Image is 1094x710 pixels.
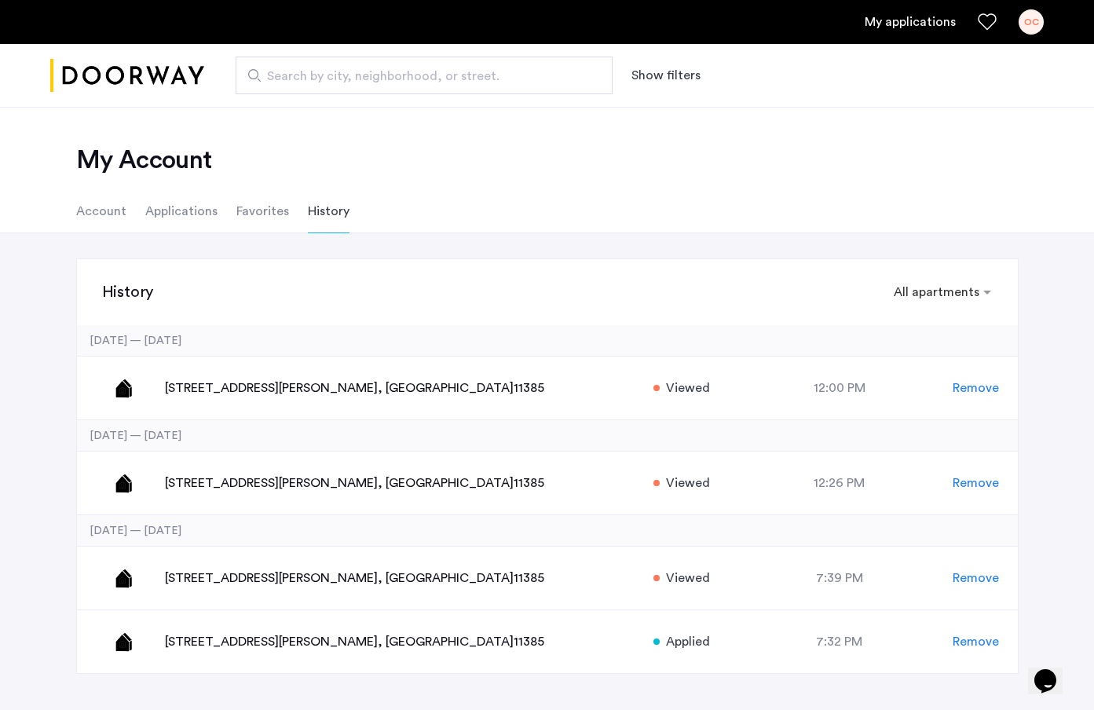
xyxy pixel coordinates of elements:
[76,145,1019,176] h2: My Account
[145,189,218,233] li: Applications
[165,474,637,492] p: [STREET_ADDRESS][PERSON_NAME] 11385
[953,379,999,397] span: Remove
[378,477,514,489] span: , [GEOGRAPHIC_DATA]
[666,474,710,492] span: Viewed
[378,382,514,394] span: , [GEOGRAPHIC_DATA]
[96,464,152,502] img: apartment
[726,379,953,397] div: 12:00 PM
[953,474,999,492] span: Remove
[631,66,701,85] button: Show or hide filters
[96,369,152,407] img: apartment
[236,189,289,233] li: Favorites
[978,13,997,31] a: Favorites
[165,632,637,651] p: [STREET_ADDRESS][PERSON_NAME] 11385
[953,569,999,587] span: Remove
[77,515,1018,547] div: [DATE] — [DATE]
[76,189,126,233] li: Account
[50,46,204,105] a: Cazamio logo
[165,379,637,397] p: [STREET_ADDRESS][PERSON_NAME] 11385
[378,572,514,584] span: , [GEOGRAPHIC_DATA]
[236,57,613,94] input: Apartment Search
[96,623,152,661] img: apartment
[666,632,710,651] span: Applied
[308,189,349,233] li: History
[77,420,1018,452] div: [DATE] — [DATE]
[726,569,953,587] div: 7:39 PM
[666,569,710,587] span: Viewed
[102,281,154,303] h3: History
[726,632,953,651] div: 7:32 PM
[865,13,956,31] a: My application
[1019,9,1044,35] div: OC
[77,325,1018,357] div: [DATE] — [DATE]
[953,632,999,651] span: Remove
[666,379,710,397] span: Viewed
[50,46,204,105] img: logo
[96,559,152,597] img: apartment
[165,569,637,587] p: [STREET_ADDRESS][PERSON_NAME] 11385
[1028,647,1078,694] iframe: chat widget
[378,635,514,648] span: , [GEOGRAPHIC_DATA]
[267,67,569,86] span: Search by city, neighborhood, or street.
[726,474,953,492] div: 12:26 PM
